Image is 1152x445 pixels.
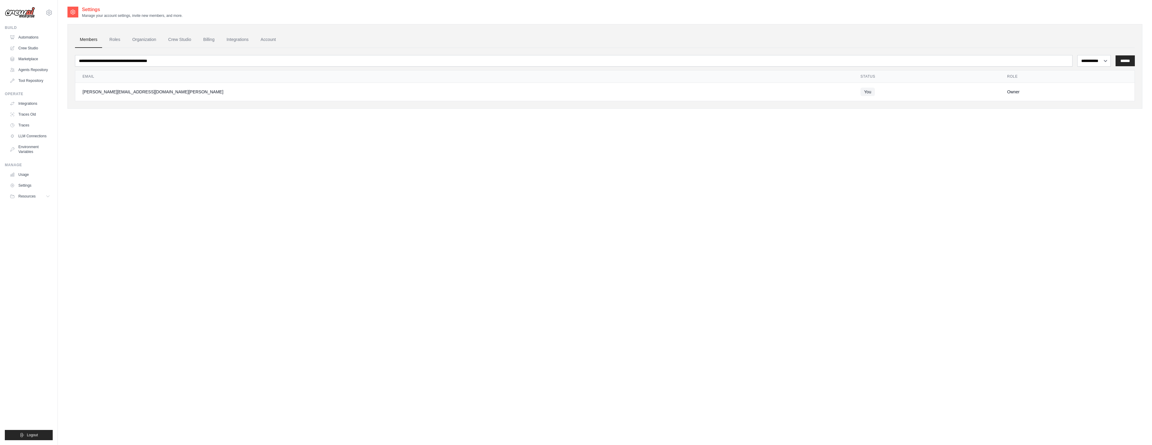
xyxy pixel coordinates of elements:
a: Marketplace [7,54,53,64]
a: Integrations [7,99,53,108]
div: Build [5,25,53,30]
a: Organization [127,32,161,48]
a: Agents Repository [7,65,53,75]
div: Manage [5,163,53,167]
p: Manage your account settings, invite new members, and more. [82,13,183,18]
a: Roles [105,32,125,48]
a: Tool Repository [7,76,53,86]
span: Logout [27,433,38,437]
a: Crew Studio [7,43,53,53]
a: Crew Studio [164,32,196,48]
a: Billing [198,32,219,48]
div: Operate [5,92,53,96]
span: You [860,88,875,96]
a: Members [75,32,102,48]
a: Settings [7,181,53,190]
div: Owner [1007,89,1127,95]
th: Role [1000,70,1135,83]
a: Account [256,32,281,48]
a: Traces [7,120,53,130]
th: Email [75,70,853,83]
button: Resources [7,191,53,201]
a: Usage [7,170,53,179]
th: Status [853,70,1000,83]
h2: Settings [82,6,183,13]
button: Logout [5,430,53,440]
a: Automations [7,33,53,42]
span: Resources [18,194,36,199]
a: Traces Old [7,110,53,119]
img: Logo [5,7,35,18]
a: LLM Connections [7,131,53,141]
div: [PERSON_NAME][EMAIL_ADDRESS][DOMAIN_NAME][PERSON_NAME] [83,89,846,95]
a: Environment Variables [7,142,53,157]
a: Integrations [222,32,253,48]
